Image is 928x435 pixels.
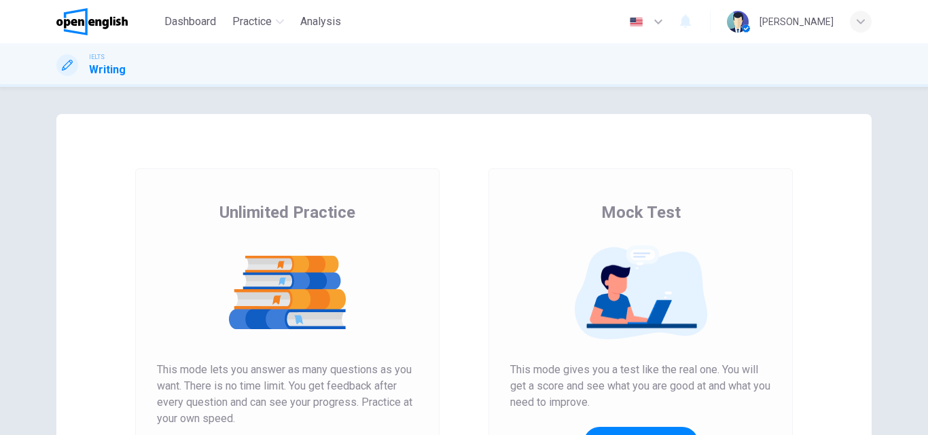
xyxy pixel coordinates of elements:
img: en [628,17,645,27]
button: Dashboard [159,10,221,34]
span: IELTS [89,52,105,62]
a: OpenEnglish logo [56,8,159,35]
span: This mode gives you a test like the real one. You will get a score and see what you are good at a... [510,362,771,411]
span: Analysis [300,14,341,30]
span: Mock Test [601,202,681,223]
span: Dashboard [164,14,216,30]
h1: Writing [89,62,126,78]
img: Profile picture [727,11,749,33]
button: Practice [227,10,289,34]
div: [PERSON_NAME] [760,14,834,30]
span: Practice [232,14,272,30]
button: Analysis [295,10,346,34]
span: Unlimited Practice [219,202,355,223]
img: OpenEnglish logo [56,8,128,35]
span: This mode lets you answer as many questions as you want. There is no time limit. You get feedback... [157,362,418,427]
